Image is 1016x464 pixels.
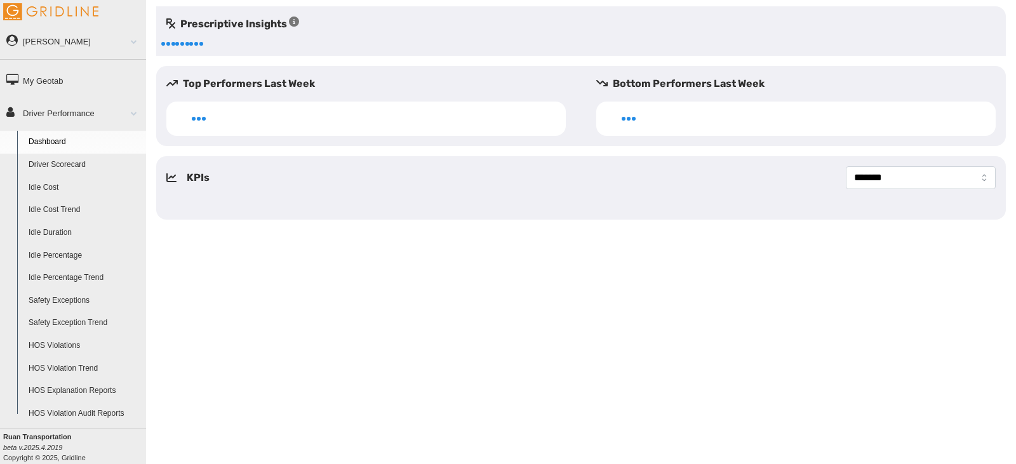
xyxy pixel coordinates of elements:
a: HOS Violation Trend [23,357,146,380]
h5: Top Performers Last Week [166,76,576,91]
h5: KPIs [187,170,210,185]
b: Ruan Transportation [3,433,72,441]
a: Idle Percentage Trend [23,267,146,289]
i: beta v.2025.4.2019 [3,444,62,451]
a: Dashboard [23,131,146,154]
a: HOS Violations [23,335,146,357]
h5: Prescriptive Insights [166,17,299,32]
a: Idle Cost [23,176,146,199]
a: Idle Cost Trend [23,199,146,222]
a: Idle Duration [23,222,146,244]
a: HOS Explanation Reports [23,380,146,402]
img: Gridline [3,3,98,20]
h5: Bottom Performers Last Week [596,76,1006,91]
a: Safety Exception Trend [23,312,146,335]
a: Idle Percentage [23,244,146,267]
a: Driver Scorecard [23,154,146,176]
a: Safety Exceptions [23,289,146,312]
a: HOS Violation Audit Reports [23,402,146,425]
div: Copyright © 2025, Gridline [3,432,146,463]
